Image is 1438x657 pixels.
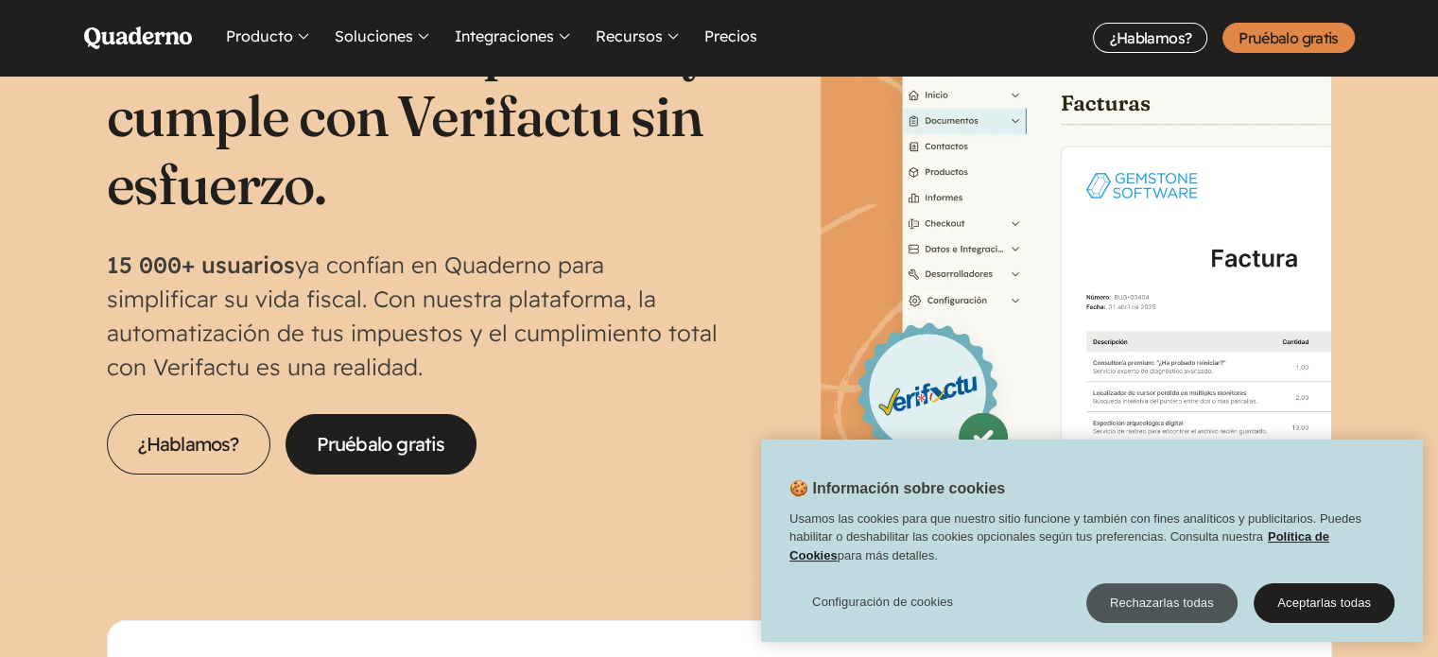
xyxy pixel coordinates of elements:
[761,440,1423,642] div: 🍪 Información sobre cookies
[1222,23,1354,53] a: Pruébalo gratis
[107,414,270,475] a: ¿Hablamos?
[107,251,295,279] strong: 15 000+ usuarios
[107,13,719,217] h1: Gestiona tus impuestos y cumple con Verifactu sin esfuerzo.
[1254,583,1395,623] button: Aceptarlas todas
[761,510,1423,575] div: Usamos las cookies para que nuestro sitio funcione y también con fines analíticos y publicitarios...
[1086,583,1238,623] button: Rechazarlas todas
[761,440,1423,642] div: Cookie banner
[789,583,976,621] button: Configuración de cookies
[286,414,476,475] a: Pruébalo gratis
[107,248,719,384] p: ya confían en Quaderno para simplificar su vida fiscal. Con nuestra plataforma, la automatización...
[789,529,1329,562] a: Política de Cookies
[761,477,1005,510] h2: 🍪 Información sobre cookies
[1093,23,1207,53] a: ¿Hablamos?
